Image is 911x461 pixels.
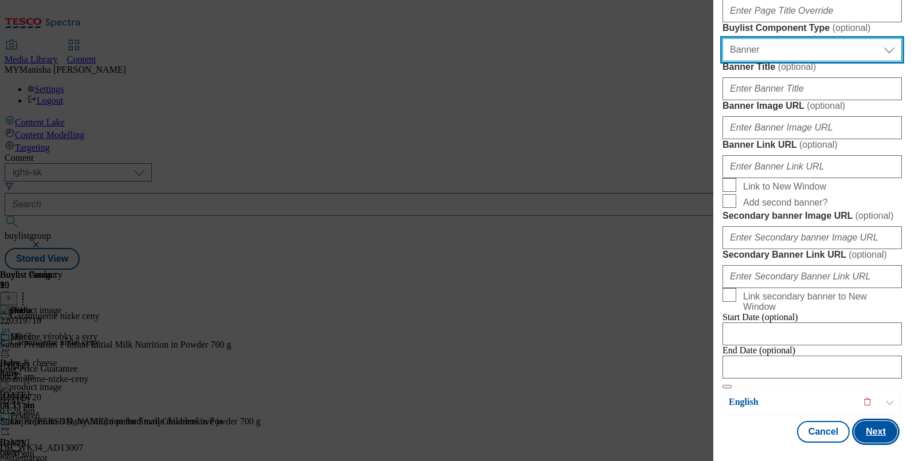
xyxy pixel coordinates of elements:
button: Cancel [797,421,850,443]
label: Banner Image URL [722,100,902,112]
input: Enter Date [722,356,902,379]
span: Start Date (optional) [722,312,798,322]
span: Link to New Window [743,182,826,192]
input: Enter Date [722,322,902,345]
label: Banner Link URL [722,139,902,151]
input: Enter Secondary Banner Link URL [722,265,902,288]
label: Banner Title [722,61,902,73]
label: Secondary banner Image URL [722,210,902,222]
input: Enter Banner Link URL [722,155,902,178]
button: Next [854,421,897,443]
span: ( optional ) [799,140,838,149]
span: ( optional ) [807,101,845,111]
span: End Date (optional) [722,345,795,355]
input: Enter Secondary banner Image URL [722,226,902,249]
span: Link secondary banner to New Window [743,291,897,312]
p: English [729,396,849,408]
span: ( optional ) [778,62,816,72]
span: ( optional ) [849,250,887,259]
input: Enter Banner Title [722,77,902,100]
span: ( optional ) [855,211,894,220]
label: Secondary Banner Link URL [722,249,902,261]
span: Add second banner? [743,198,828,208]
span: ( optional ) [833,23,871,33]
label: Buylist Component Type [722,22,902,34]
input: Enter Banner Image URL [722,116,902,139]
